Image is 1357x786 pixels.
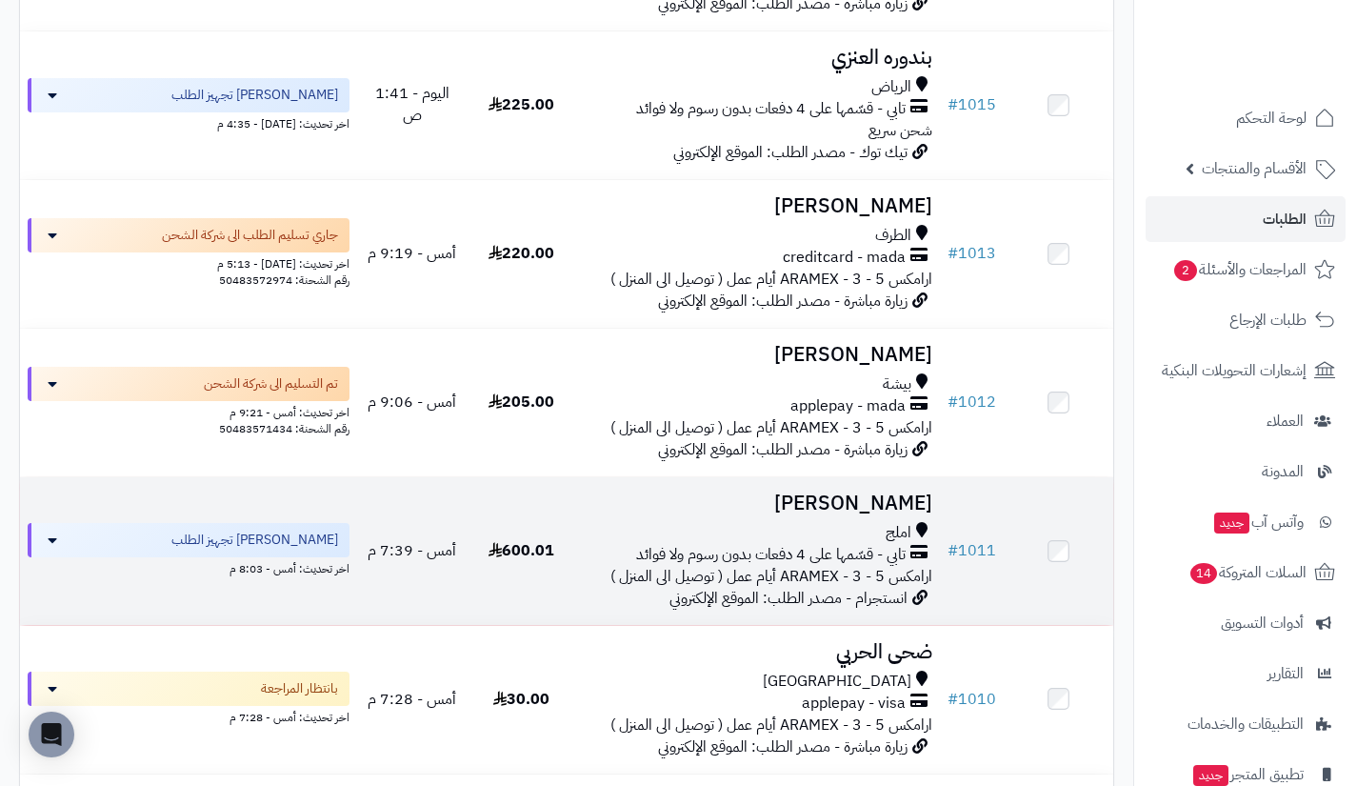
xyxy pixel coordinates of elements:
a: طلبات الإرجاع [1146,297,1346,343]
span: [PERSON_NAME] تجهيز الطلب [171,86,338,105]
span: تابي - قسّمها على 4 دفعات بدون رسوم ولا فوائد [636,98,906,120]
h3: [PERSON_NAME] [584,195,932,217]
a: وآتس آبجديد [1146,499,1346,545]
span: زيارة مباشرة - مصدر الطلب: الموقع الإلكتروني [658,438,908,461]
span: بانتظار المراجعة [261,679,338,698]
span: 225.00 [489,93,554,116]
span: المدونة [1262,458,1304,485]
span: creditcard - mada [783,247,906,269]
div: Open Intercom Messenger [29,712,74,757]
a: #1011 [948,539,996,562]
span: # [948,391,958,413]
span: ارامكس ARAMEX - 3 - 5 أيام عمل ( توصيل الى المنزل ) [610,565,932,588]
span: الطرف [875,225,911,247]
span: [GEOGRAPHIC_DATA] [763,671,911,693]
span: التقارير [1267,660,1304,687]
span: جديد [1193,765,1228,786]
span: أدوات التسويق [1221,610,1304,636]
span: السلات المتروكة [1188,559,1307,586]
a: #1015 [948,93,996,116]
span: 205.00 [489,391,554,413]
span: شحن سريع [868,119,932,142]
a: أدوات التسويق [1146,600,1346,646]
a: لوحة التحكم [1146,95,1346,141]
a: #1012 [948,391,996,413]
span: الأقسام والمنتجات [1202,155,1307,182]
span: ارامكس ARAMEX - 3 - 5 أيام عمل ( توصيل الى المنزل ) [610,268,932,291]
span: تم التسليم الى شركة الشحن [204,374,338,393]
h3: [PERSON_NAME] [584,493,932,514]
a: السلات المتروكة14 [1146,550,1346,595]
div: اخر تحديث: [DATE] - 5:13 م [28,252,349,272]
span: 30.00 [493,688,549,711]
h3: بندوره العنزي [584,47,932,69]
a: التقارير [1146,651,1346,696]
span: [PERSON_NAME] تجهيز الطلب [171,531,338,550]
span: العملاء [1267,408,1304,434]
a: التطبيقات والخدمات [1146,701,1346,747]
span: لوحة التحكم [1236,105,1307,131]
span: applepay - visa [802,693,906,715]
span: أمس - 7:39 م [368,539,456,562]
a: إشعارات التحويلات البنكية [1146,348,1346,393]
div: اخر تحديث: أمس - 9:21 م [28,401,349,421]
span: المراجعات والأسئلة [1172,256,1307,283]
div: اخر تحديث: [DATE] - 4:35 م [28,112,349,132]
span: جديد [1214,513,1249,534]
span: # [948,539,958,562]
span: رقم الشحنة: 50483572974 [219,272,349,289]
span: أمس - 7:28 م [368,688,456,711]
h3: [PERSON_NAME] [584,344,932,366]
a: المدونة [1146,449,1346,494]
a: العملاء [1146,398,1346,444]
div: اخر تحديث: أمس - 8:03 م [28,557,349,577]
span: 14 [1190,563,1217,584]
span: # [948,242,958,265]
span: أمس - 9:06 م [368,391,456,413]
span: انستجرام - مصدر الطلب: الموقع الإلكتروني [669,587,908,610]
a: #1010 [948,688,996,711]
span: # [948,93,958,116]
span: التطبيقات والخدمات [1187,711,1304,737]
h3: ضحى الحربي [584,641,932,663]
span: تيك توك - مصدر الطلب: الموقع الإلكتروني [673,141,908,164]
span: ارامكس ARAMEX - 3 - 5 أيام عمل ( توصيل الى المنزل ) [610,714,932,736]
span: الطلبات [1263,206,1307,232]
span: بيشة [883,373,911,395]
a: #1013 [948,242,996,265]
span: وآتس آب [1212,509,1304,535]
span: 600.01 [489,539,554,562]
span: 220.00 [489,242,554,265]
span: 2 [1174,260,1197,281]
span: زيارة مباشرة - مصدر الطلب: الموقع الإلكتروني [658,736,908,758]
span: applepay - mada [790,395,906,417]
span: ارامكس ARAMEX - 3 - 5 أيام عمل ( توصيل الى المنزل ) [610,416,932,439]
span: # [948,688,958,711]
span: اليوم - 1:41 ص [375,82,449,127]
span: جاري تسليم الطلب الى شركة الشحن [162,226,338,245]
span: رقم الشحنة: 50483571434 [219,420,349,437]
span: زيارة مباشرة - مصدر الطلب: الموقع الإلكتروني [658,290,908,312]
span: تابي - قسّمها على 4 دفعات بدون رسوم ولا فوائد [636,544,906,566]
div: اخر تحديث: أمس - 7:28 م [28,706,349,726]
a: الطلبات [1146,196,1346,242]
span: املج [886,522,911,544]
span: طلبات الإرجاع [1229,307,1307,333]
span: إشعارات التحويلات البنكية [1162,357,1307,384]
span: أمس - 9:19 م [368,242,456,265]
img: logo-2.png [1227,53,1339,93]
span: الرياض [871,76,911,98]
a: المراجعات والأسئلة2 [1146,247,1346,292]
